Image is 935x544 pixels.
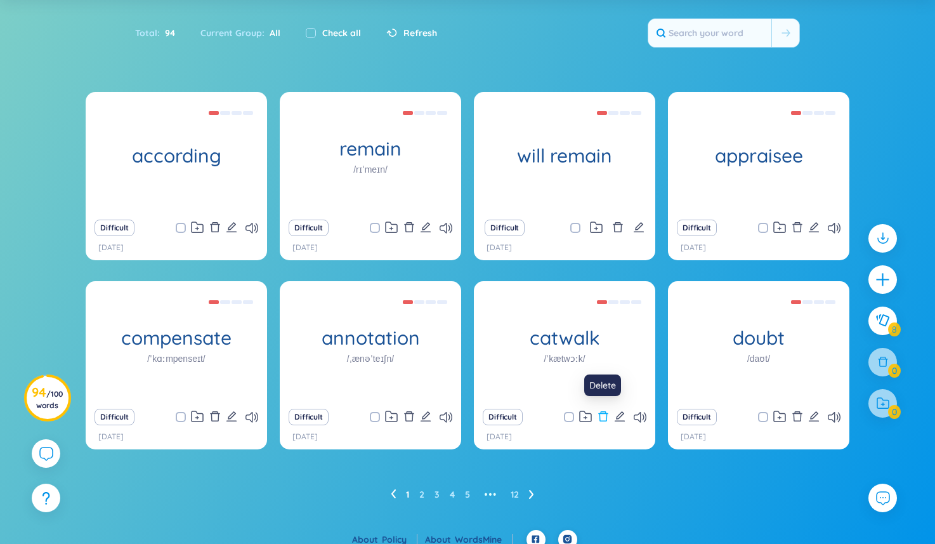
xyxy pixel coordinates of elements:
li: Previous Page [391,484,396,505]
button: edit [226,219,237,237]
span: edit [808,411,820,422]
h1: will remain [474,145,655,167]
label: Check all [322,26,361,40]
div: Total : [135,20,188,46]
span: ••• [480,484,500,505]
li: 5 [465,484,470,505]
p: [DATE] [292,431,318,443]
a: 3 [435,485,440,504]
h3: 94 [32,387,63,410]
span: edit [420,411,431,422]
span: delete [598,411,609,422]
a: 1 [406,485,409,504]
div: Current Group : [188,20,293,46]
h1: doubt [668,327,849,349]
h1: catwalk [474,327,655,349]
span: plus [875,272,891,288]
span: All [265,27,280,39]
button: delete [598,408,609,426]
button: Difficult [677,409,717,425]
span: edit [226,222,237,233]
button: Difficult [289,409,329,425]
span: edit [614,411,625,422]
p: [DATE] [292,242,318,254]
div: Delete [584,375,621,396]
span: 94 [160,26,175,40]
span: / 100 words [36,389,63,410]
button: edit [420,408,431,426]
h1: appraisee [668,145,849,167]
button: Difficult [95,409,134,425]
button: delete [403,408,415,426]
a: 4 [450,485,455,504]
span: delete [209,411,221,422]
button: delete [403,219,415,237]
button: delete [209,408,221,426]
h1: /rɪˈmeɪn/ [353,163,388,176]
button: delete [612,219,624,237]
button: Difficult [677,220,717,236]
button: edit [808,408,820,426]
a: 5 [465,485,470,504]
h1: /ˈkɑːmpenseɪt/ [147,352,205,366]
span: Refresh [403,26,437,40]
h1: compensate [86,327,267,349]
button: delete [792,408,803,426]
h1: according [86,145,267,167]
h1: /ˈkætwɔːk/ [544,352,585,366]
button: edit [226,408,237,426]
h1: remain [280,138,461,160]
span: delete [792,222,803,233]
p: [DATE] [487,242,512,254]
button: delete [792,219,803,237]
span: edit [633,222,644,233]
p: [DATE] [681,242,706,254]
p: [DATE] [487,431,512,443]
li: 2 [419,484,424,505]
span: delete [209,222,221,233]
button: edit [633,219,644,237]
button: Difficult [485,220,525,236]
button: Difficult [95,220,134,236]
h1: /ˌænəˈteɪʃn/ [347,352,394,366]
p: [DATE] [98,431,124,443]
li: Next Page [529,484,534,505]
li: 4 [450,484,455,505]
span: edit [226,411,237,422]
button: delete [209,219,221,237]
span: delete [403,222,415,233]
button: edit [420,219,431,237]
li: 3 [435,484,440,505]
span: delete [403,411,415,422]
input: Search your word [648,19,771,47]
span: delete [792,411,803,422]
h1: annotation [280,327,461,349]
a: 12 [511,485,519,504]
h1: /daʊt/ [747,352,770,366]
span: edit [420,222,431,233]
p: [DATE] [681,431,706,443]
span: edit [808,222,820,233]
a: 2 [419,485,424,504]
button: Difficult [483,409,523,425]
li: 1 [406,484,409,505]
li: 12 [511,484,519,505]
button: edit [614,408,625,426]
li: Next 5 Pages [480,484,500,505]
span: delete [612,222,624,233]
button: Difficult [289,220,329,236]
p: [DATE] [98,242,124,254]
button: edit [808,219,820,237]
